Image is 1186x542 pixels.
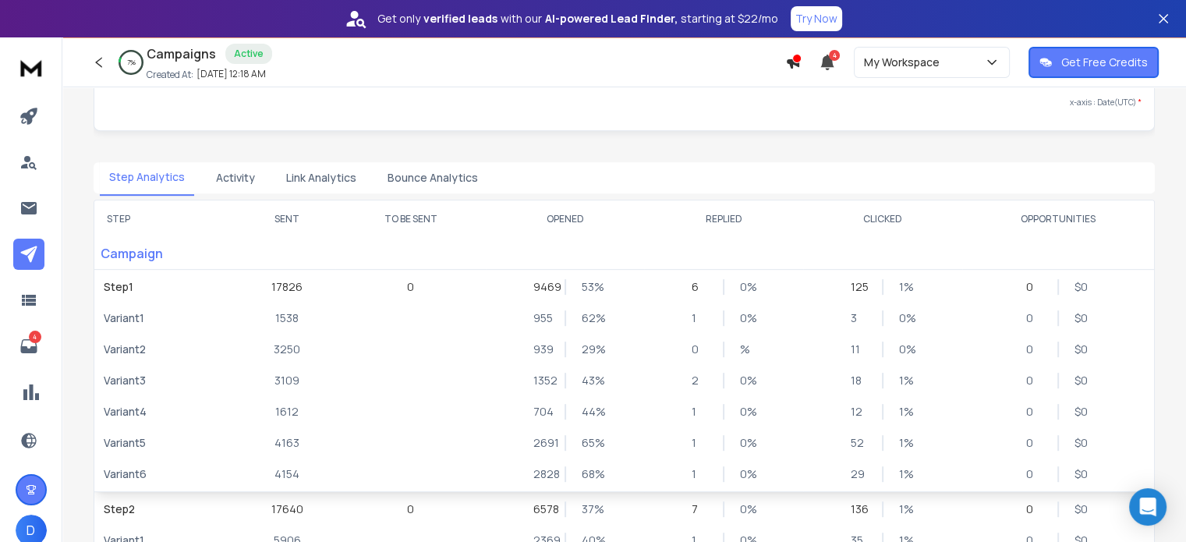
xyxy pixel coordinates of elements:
p: 0 [1026,501,1042,517]
p: 1 [692,435,707,451]
button: Step Analytics [100,160,194,196]
p: 52 [851,435,866,451]
p: 44 % [582,404,597,420]
button: Activity [207,161,264,195]
p: 65 % [582,435,597,451]
p: 0 [1026,435,1042,451]
p: 0 % [899,342,915,357]
p: 1 % [899,373,915,388]
p: 0 [1026,466,1042,482]
p: Try Now [795,11,837,27]
p: Variant 5 [104,435,229,451]
p: Get Free Credits [1061,55,1148,70]
p: Variant 6 [104,466,229,482]
p: $ 0 [1074,279,1090,295]
p: 1352 [533,373,549,388]
th: TO BE SENT [335,200,485,238]
p: 7 [692,501,707,517]
button: Bounce Analytics [378,161,487,195]
img: logo [16,53,47,82]
p: $ 0 [1074,466,1090,482]
p: 1 [692,466,707,482]
p: Campaign [94,238,239,269]
p: 0 [692,342,707,357]
p: 1 [692,310,707,326]
p: 11 [851,342,866,357]
p: 53 % [582,279,597,295]
p: 1 % [899,466,915,482]
p: 4154 [274,466,299,482]
th: OPENED [486,200,645,238]
p: 37 % [582,501,597,517]
p: Created At: [147,69,193,81]
p: 0 [407,501,414,517]
p: Variant 1 [104,310,229,326]
p: [DATE] 12:18 AM [196,68,266,80]
div: Active [225,44,272,64]
p: 3109 [274,373,299,388]
p: 0 % [740,501,756,517]
p: 6578 [533,501,549,517]
p: 68 % [582,466,597,482]
p: 6 [692,279,707,295]
p: 955 [533,310,549,326]
p: Step 2 [104,501,229,517]
p: 2 [692,373,707,388]
p: 0 % [740,279,756,295]
a: 4 [13,331,44,362]
p: 0 % [740,373,756,388]
p: 7 % [127,58,136,67]
p: 2828 [533,466,549,482]
p: 9469 [533,279,549,295]
p: 29 [851,466,866,482]
p: Get only with our starting at $22/mo [377,11,778,27]
p: 0 [1026,279,1042,295]
p: 0 % [740,466,756,482]
p: $ 0 [1074,404,1090,420]
p: 0 % [740,404,756,420]
th: STEP [94,200,239,238]
p: 1 % [899,404,915,420]
p: 136 [851,501,866,517]
p: 62 % [582,310,597,326]
p: 43 % [582,373,597,388]
p: 0 [1026,310,1042,326]
strong: AI-powered Lead Finder, [545,11,678,27]
p: 17640 [271,501,303,517]
div: Open Intercom Messenger [1129,488,1167,526]
th: REPLIED [644,200,803,238]
p: $ 0 [1074,310,1090,326]
p: 0 % [740,310,756,326]
p: 4 [29,331,41,343]
p: Variant 4 [104,404,229,420]
p: 1612 [275,404,299,420]
p: 125 [851,279,866,295]
p: 0 % [899,310,915,326]
p: $ 0 [1074,501,1090,517]
p: $ 0 [1074,435,1090,451]
button: Get Free Credits [1028,47,1159,78]
p: 3 [851,310,866,326]
p: 2691 [533,435,549,451]
button: Link Analytics [277,161,366,195]
p: Variant 3 [104,373,229,388]
h1: Campaigns [147,44,216,63]
p: 18 [851,373,866,388]
p: Step 1 [104,279,229,295]
p: 17826 [271,279,303,295]
p: x-axis : Date(UTC) [107,97,1142,108]
th: OPPORTUNITIES [962,200,1154,238]
p: 1 % [899,501,915,517]
p: % [740,342,756,357]
p: 939 [533,342,549,357]
p: 12 [851,404,866,420]
th: SENT [239,200,336,238]
button: Try Now [791,6,842,31]
p: 1 % [899,435,915,451]
p: 704 [533,404,549,420]
p: 3250 [274,342,300,357]
th: CLICKED [803,200,962,238]
p: 0 [1026,373,1042,388]
p: 0 % [740,435,756,451]
p: Variant 2 [104,342,229,357]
